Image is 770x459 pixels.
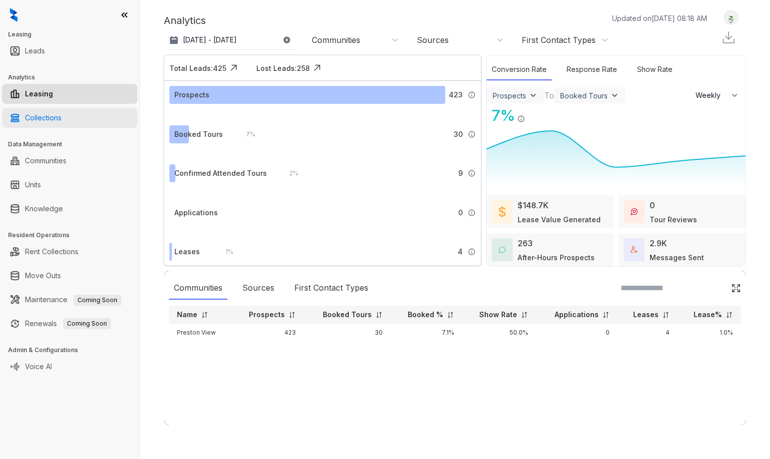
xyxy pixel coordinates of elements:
a: Units [25,175,41,195]
div: Applications [174,207,218,218]
a: RenewalsComing Soon [25,314,111,334]
li: Move Outs [2,266,137,286]
h3: Resident Operations [8,231,139,240]
img: ViewFilterArrow [528,90,538,100]
div: Lost Leads: 258 [256,63,310,73]
span: 9 [458,168,463,179]
img: Info [517,115,525,123]
div: Communities [312,34,360,45]
div: Booked Tours [560,91,608,100]
img: TourReviews [631,208,638,215]
li: Renewals [2,314,137,334]
div: Prospects [493,91,526,100]
a: Knowledge [25,199,63,219]
img: TotalFum [631,246,638,253]
div: Leases [174,246,200,257]
h3: Admin & Configurations [8,346,139,355]
img: Click Icon [226,60,241,75]
button: Weekly [690,86,746,104]
p: Name [177,310,197,320]
div: Response Rate [562,59,622,80]
span: 0 [458,207,463,218]
div: $148.7K [518,199,549,211]
div: Messages Sent [650,252,704,263]
div: Total Leads: 425 [169,63,226,73]
img: Info [468,91,476,99]
td: 423 [232,324,304,342]
p: Leases [633,310,659,320]
a: Collections [25,108,61,128]
p: Analytics [164,13,206,28]
img: sorting [375,311,383,319]
div: 7 % [236,129,255,140]
td: 0 [536,324,617,342]
div: First Contact Types [522,34,596,45]
div: 263 [518,237,533,249]
button: [DATE] - [DATE] [164,31,299,49]
img: Click Icon [525,106,540,121]
p: Lease% [694,310,722,320]
a: Leads [25,41,45,61]
img: Info [468,248,476,256]
span: 4 [458,246,463,257]
img: Click Icon [310,60,325,75]
div: 2 % [279,168,298,179]
img: logo [10,8,17,22]
p: Show Rate [479,310,517,320]
img: Info [468,130,476,138]
td: 7.1% [391,324,462,342]
div: 7 % [487,104,515,127]
p: Applications [555,310,599,320]
span: Coming Soon [73,295,121,306]
h3: Data Management [8,140,139,149]
a: Move Outs [25,266,61,286]
img: UserAvatar [724,12,738,23]
p: [DATE] - [DATE] [183,35,237,45]
li: Maintenance [2,290,137,310]
img: sorting [521,311,528,319]
img: sorting [201,311,208,319]
img: sorting [447,311,454,319]
td: 50.0% [462,324,537,342]
img: Click Icon [731,283,741,293]
div: Sources [237,277,279,300]
img: Download [721,30,736,45]
p: Booked Tours [323,310,372,320]
p: Updated on [DATE] 08:18 AM [612,13,707,23]
li: Units [2,175,137,195]
p: Booked % [408,310,443,320]
td: 4 [618,324,678,342]
td: 30 [304,324,391,342]
span: Coming Soon [63,318,111,329]
div: Conversion Rate [487,59,552,80]
img: Info [468,209,476,217]
a: Leasing [25,84,53,104]
img: sorting [288,311,296,319]
li: Collections [2,108,137,128]
img: LeaseValue [499,206,506,218]
img: AfterHoursConversations [499,246,506,254]
img: Info [468,169,476,177]
li: Communities [2,151,137,171]
a: Communities [25,151,66,171]
div: To [544,89,554,101]
span: 423 [449,89,463,100]
img: sorting [602,311,610,319]
div: 2.9K [650,237,667,249]
div: Sources [417,34,449,45]
span: 30 [454,129,463,140]
div: Booked Tours [174,129,223,140]
img: ViewFilterArrow [610,90,620,100]
h3: Leasing [8,30,139,39]
td: Preston View [169,324,232,342]
li: Voice AI [2,357,137,377]
div: Show Rate [632,59,678,80]
li: Knowledge [2,199,137,219]
span: Weekly [696,90,726,100]
img: sorting [662,311,670,319]
div: Confirmed Attended Tours [174,168,267,179]
a: Rent Collections [25,242,78,262]
div: Prospects [174,89,209,100]
div: First Contact Types [289,277,373,300]
div: Communities [169,277,227,300]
